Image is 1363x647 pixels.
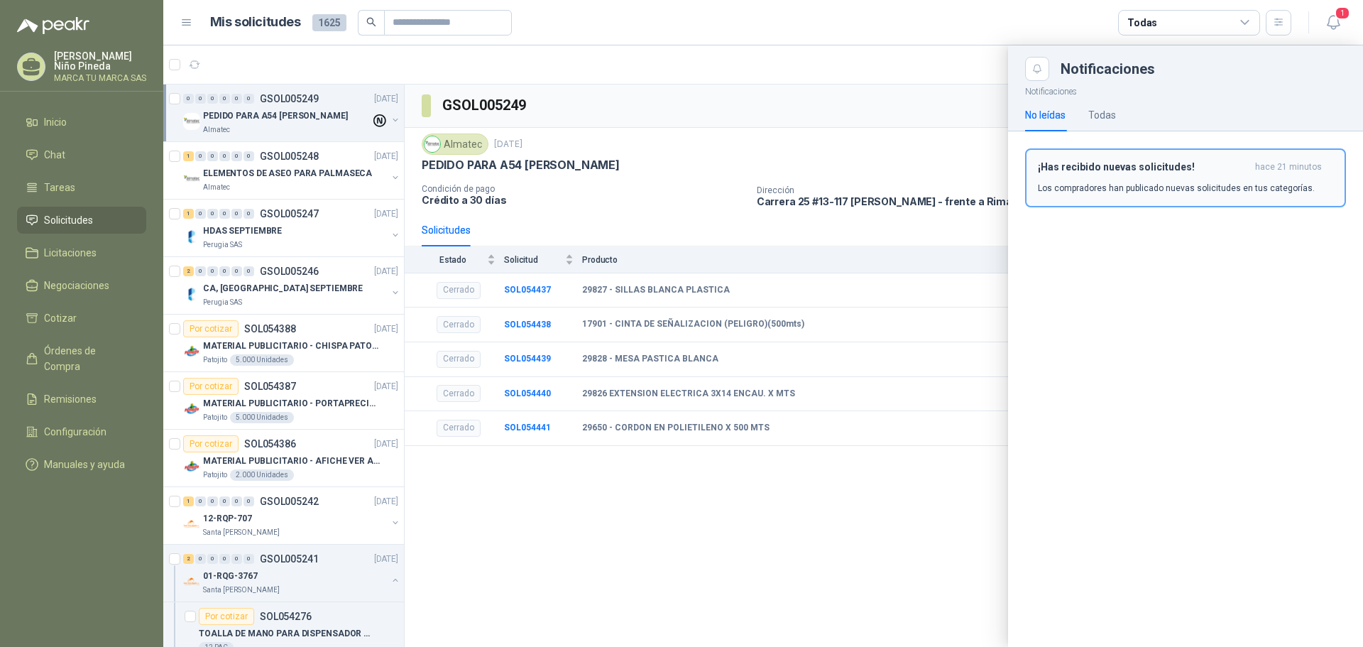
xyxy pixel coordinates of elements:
[1320,10,1346,36] button: 1
[44,180,75,195] span: Tareas
[312,14,346,31] span: 1625
[1127,15,1157,31] div: Todas
[17,337,146,380] a: Órdenes de Compra
[1025,57,1049,81] button: Close
[54,74,146,82] p: MARCA TU MARCA SAS
[44,424,106,440] span: Configuración
[1088,107,1116,123] div: Todas
[1008,81,1363,99] p: Notificaciones
[1038,182,1315,195] p: Los compradores han publicado nuevas solicitudes en tus categorías.
[17,109,146,136] a: Inicio
[44,391,97,407] span: Remisiones
[17,141,146,168] a: Chat
[1038,161,1249,173] h3: ¡Has recibido nuevas solicitudes!
[17,305,146,332] a: Cotizar
[366,17,376,27] span: search
[17,418,146,445] a: Configuración
[1061,62,1346,76] div: Notificaciones
[44,343,133,374] span: Órdenes de Compra
[1335,6,1350,20] span: 1
[17,239,146,266] a: Licitaciones
[17,17,89,34] img: Logo peakr
[54,51,146,71] p: [PERSON_NAME] Niño Pineda
[1025,148,1346,207] button: ¡Has recibido nuevas solicitudes!hace 21 minutos Los compradores han publicado nuevas solicitudes...
[44,212,93,228] span: Solicitudes
[17,386,146,413] a: Remisiones
[17,272,146,299] a: Negociaciones
[44,147,65,163] span: Chat
[1255,161,1322,173] span: hace 21 minutos
[44,114,67,130] span: Inicio
[17,174,146,201] a: Tareas
[210,12,301,33] h1: Mis solicitudes
[1025,107,1066,123] div: No leídas
[44,310,77,326] span: Cotizar
[44,457,125,472] span: Manuales y ayuda
[44,278,109,293] span: Negociaciones
[17,451,146,478] a: Manuales y ayuda
[17,207,146,234] a: Solicitudes
[44,245,97,261] span: Licitaciones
